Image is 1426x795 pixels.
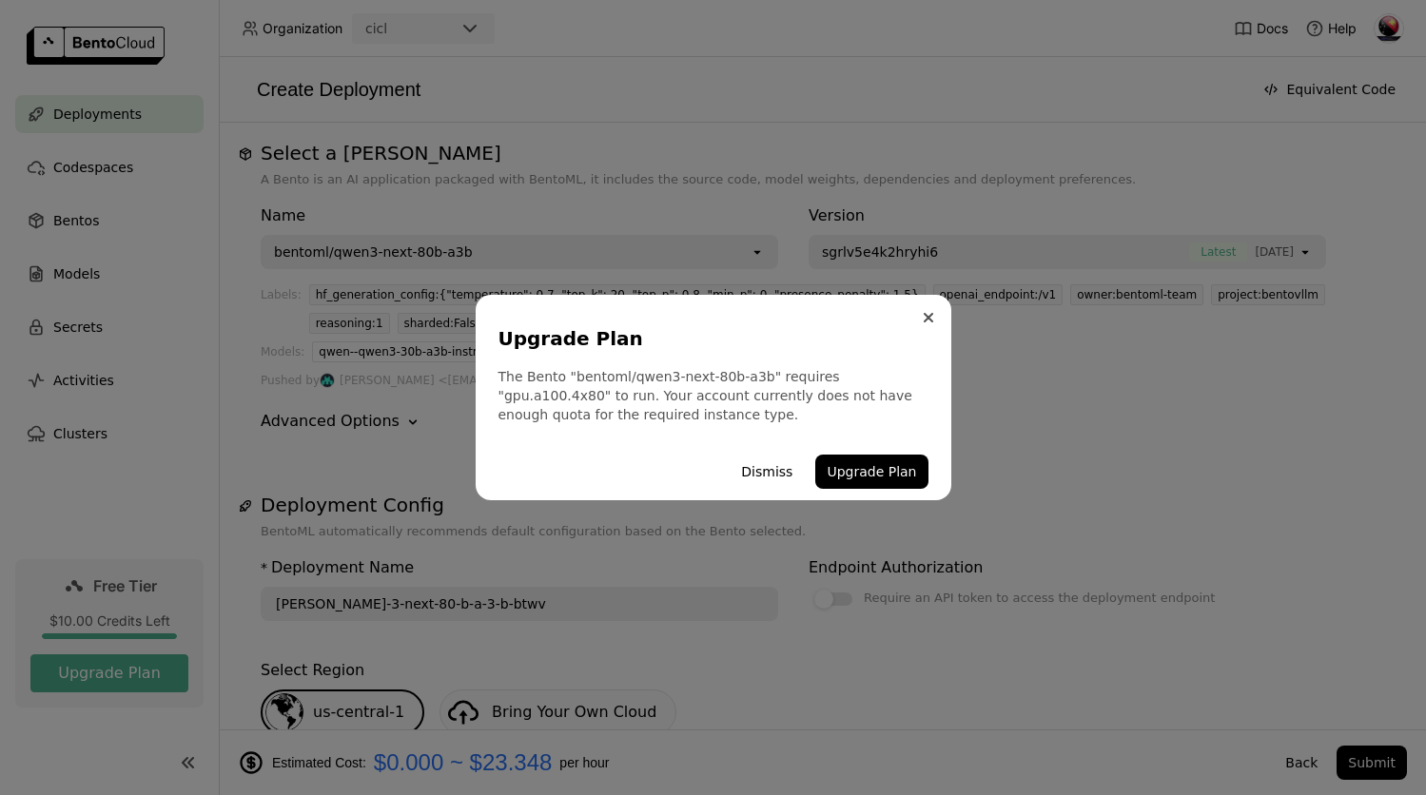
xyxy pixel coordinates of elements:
button: Dismiss [730,455,804,489]
div: dialog [476,295,951,500]
button: Close [917,306,940,329]
div: Upgrade Plan [498,325,921,352]
button: Upgrade Plan [815,455,928,489]
div: The Bento "bentoml/qwen3-next-80b-a3b" requires "gpu.a100.4x80" to run. Your account currently do... [498,367,928,424]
